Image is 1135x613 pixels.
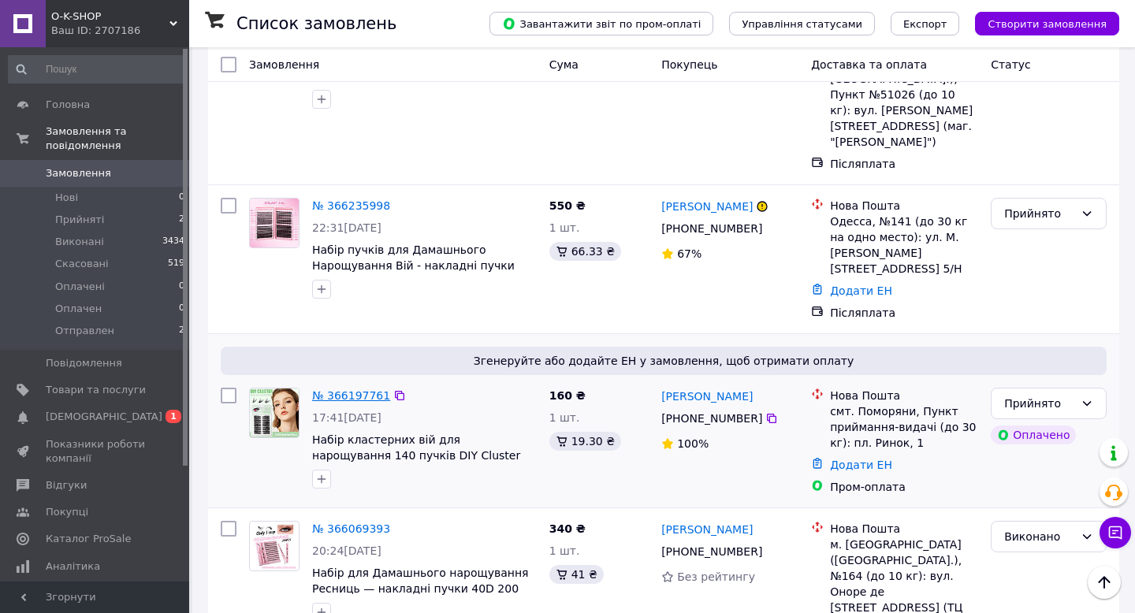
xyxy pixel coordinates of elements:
[55,235,104,249] span: Виконані
[677,437,709,450] span: 100%
[811,58,927,71] span: Доставка та оплата
[988,18,1107,30] span: Створити замовлення
[236,14,396,33] h1: Список замовлень
[830,284,892,297] a: Додати ЕН
[729,12,875,35] button: Управління статусами
[55,191,78,205] span: Нові
[249,198,300,248] a: Фото товару
[55,324,114,338] span: Отправлен
[830,403,978,451] div: смт. Поморяни, Пункт приймання-видачі (до 30 кг): пл. Ринок, 1
[55,302,102,316] span: Оплачен
[1004,395,1074,412] div: Прийнято
[55,213,104,227] span: Прийняті
[250,199,299,247] img: Фото товару
[249,521,300,571] a: Фото товару
[312,522,390,535] a: № 366069393
[549,432,621,451] div: 19.30 ₴
[227,353,1100,369] span: Згенеруйте або додайте ЕН у замовлення, щоб отримати оплату
[991,425,1076,444] div: Оплачено
[179,280,184,294] span: 0
[830,24,978,150] div: Баранівка ([GEOGRAPHIC_DATA], [PERSON_NAME][GEOGRAPHIC_DATA].), Пункт №51026 (до 10 кг): вул. [PE...
[46,166,111,180] span: Замовлення
[46,356,122,370] span: Повідомлення
[312,433,520,493] a: Набір кластерних вій для нарощування 140 пучків DIY Cluster Eyelash, вигин C, ефект Doll Eye, чор...
[489,12,713,35] button: Завантажити звіт по пром-оплаті
[312,199,390,212] a: № 366235998
[830,156,978,172] div: Післяплата
[830,479,978,495] div: Пром-оплата
[179,324,184,338] span: 2
[46,559,100,574] span: Аналітика
[166,410,181,423] span: 1
[891,12,960,35] button: Експорт
[1100,517,1131,548] button: Чат з покупцем
[46,124,189,153] span: Замовлення та повідомлення
[549,199,586,212] span: 550 ₴
[46,410,162,424] span: [DEMOGRAPHIC_DATA]
[312,243,515,288] a: Набір пучків для Дамашнього Нарощування Вій - накладні пучки 640 шт 30D/40D/50D, 9-16 мм
[179,191,184,205] span: 0
[549,565,604,584] div: 41 ₴
[661,58,717,71] span: Покупець
[677,570,755,583] span: Без рейтингу
[1004,528,1074,545] div: Виконано
[162,235,184,249] span: 3434
[51,24,189,38] div: Ваш ID: 2707186
[312,389,390,402] a: № 366197761
[661,388,753,404] a: [PERSON_NAME]
[991,58,1031,71] span: Статус
[742,18,862,30] span: Управління статусами
[46,437,146,466] span: Показники роботи компанії
[677,247,701,260] span: 67%
[661,522,753,537] a: [PERSON_NAME]
[830,521,978,537] div: Нова Пошта
[46,98,90,112] span: Головна
[249,388,300,438] a: Фото товару
[549,544,580,557] span: 1 шт.
[179,302,184,316] span: 0
[312,221,381,234] span: 22:31[DATE]
[252,522,297,570] img: Фото товару
[250,388,299,437] img: Фото товару
[661,412,762,425] span: [PHONE_NUMBER]
[46,505,88,519] span: Покупці
[830,305,978,321] div: Післяплата
[959,17,1119,29] a: Створити замовлення
[55,280,105,294] span: Оплачені
[8,55,186,84] input: Пошук
[830,214,978,277] div: Одесса, №141 (до 30 кг на одно место): ул. М. [PERSON_NAME][STREET_ADDRESS] 5/Н
[549,522,586,535] span: 340 ₴
[661,199,753,214] a: [PERSON_NAME]
[46,532,131,546] span: Каталог ProSale
[1004,205,1074,222] div: Прийнято
[312,411,381,424] span: 17:41[DATE]
[903,18,947,30] span: Експорт
[975,12,1119,35] button: Створити замовлення
[1088,566,1121,599] button: Наверх
[830,459,892,471] a: Додати ЕН
[51,9,169,24] span: O-K-SHOP
[549,389,586,402] span: 160 ₴
[830,388,978,403] div: Нова Пошта
[661,222,762,235] span: [PHONE_NUMBER]
[661,545,762,558] span: [PHONE_NUMBER]
[55,257,109,271] span: Скасовані
[249,58,319,71] span: Замовлення
[46,478,87,492] span: Відгуки
[46,383,146,397] span: Товари та послуги
[312,544,381,557] span: 20:24[DATE]
[830,198,978,214] div: Нова Пошта
[168,257,184,271] span: 519
[549,411,580,424] span: 1 шт.
[549,58,579,71] span: Cума
[179,213,184,227] span: 2
[502,17,701,31] span: Завантажити звіт по пром-оплаті
[549,221,580,234] span: 1 шт.
[549,242,621,261] div: 66.33 ₴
